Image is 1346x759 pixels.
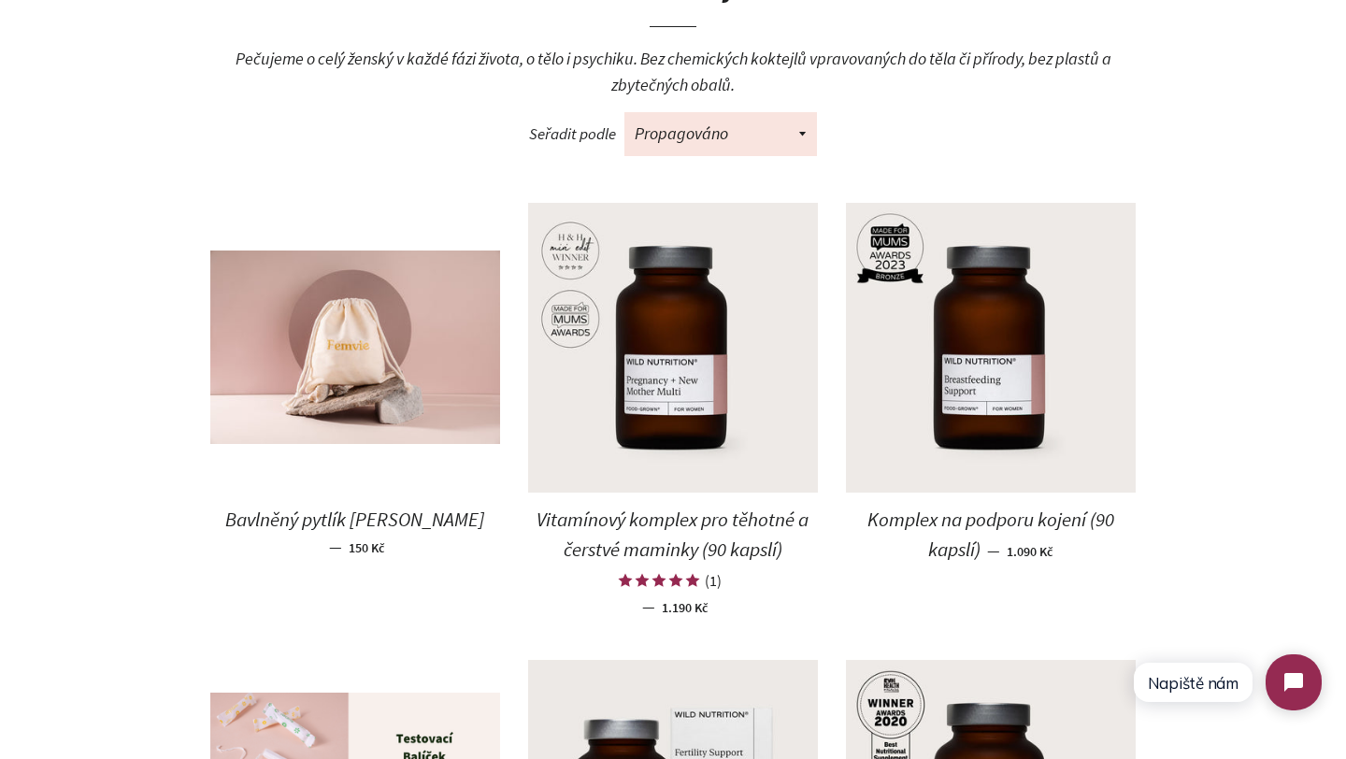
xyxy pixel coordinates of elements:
span: — [987,540,1000,561]
a: Bavlněný pytlík [PERSON_NAME] — 150 Kč [210,493,500,572]
span: Seřadit podle [529,123,616,144]
a: Vitamínový komplex pro těhotné a čerstvé maminky (90 kapslí) (1) — 1.190 Kč [528,493,818,632]
span: — [329,537,342,557]
a: Komplex na podporu kojení (90 kapslí) — 1.090 Kč [846,493,1136,579]
span: Bavlněný pytlík [PERSON_NAME] [225,507,484,532]
span: Vitamínový komplex pro těhotné a čerstvé maminky (90 kapslí) [537,507,809,563]
span: 150 Kč [349,539,384,556]
span: 1.090 Kč [1007,543,1052,560]
iframe: Tidio Chat [1116,638,1338,726]
span: 1.190 Kč [662,599,708,616]
span: Pečujeme o celý ženský v každé fázi života, o tělo i psychiku. Bez chemických koktejlů vpravovaný... [236,48,1111,95]
span: — [642,596,655,617]
span: Komplex na podporu kojení (90 kapslí) [867,507,1114,563]
div: (1) [705,571,722,590]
